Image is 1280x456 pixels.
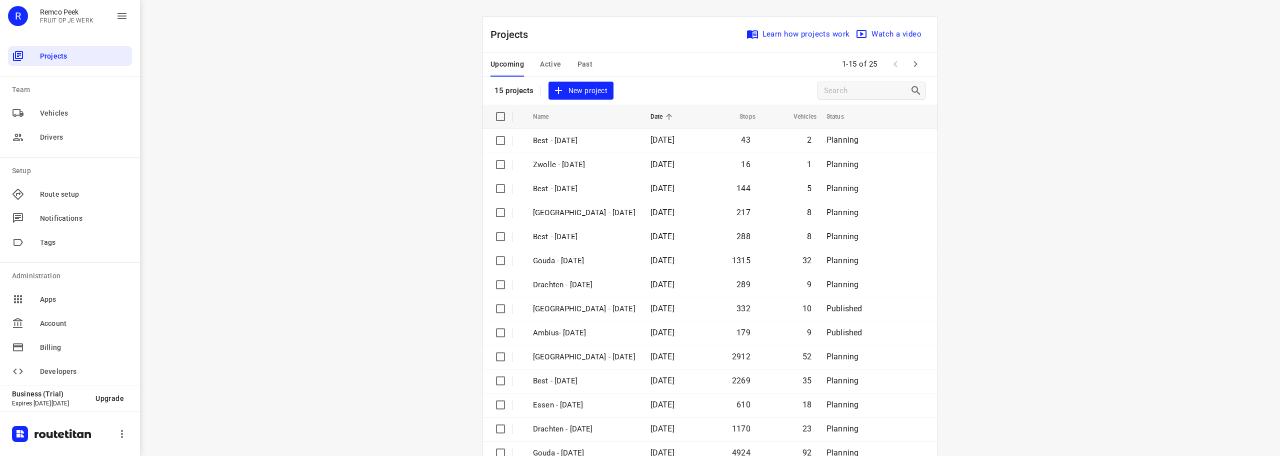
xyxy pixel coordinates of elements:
[533,183,635,195] p: Best - Thursday
[650,304,674,313] span: [DATE]
[533,111,562,123] span: Name
[650,256,674,265] span: [DATE]
[8,289,132,309] div: Apps
[802,400,811,409] span: 18
[807,328,811,337] span: 9
[8,361,132,381] div: Developers
[40,108,128,119] span: Vehicles
[732,256,750,265] span: 1315
[8,313,132,333] div: Account
[826,256,858,265] span: Planning
[650,135,674,145] span: [DATE]
[650,400,674,409] span: [DATE]
[40,132,128,143] span: Drivers
[40,51,128,62] span: Projects
[533,279,635,291] p: Drachten - Tuesday
[905,54,925,74] span: Next Page
[741,160,750,169] span: 16
[650,111,676,123] span: Date
[826,160,858,169] span: Planning
[736,232,750,241] span: 288
[87,389,132,407] button: Upgrade
[826,424,858,433] span: Planning
[826,232,858,241] span: Planning
[826,400,858,409] span: Planning
[40,237,128,248] span: Tags
[807,160,811,169] span: 1
[540,58,561,71] span: Active
[533,135,635,147] p: Best - Friday
[12,85,132,95] p: Team
[533,207,635,219] p: Zwolle - Thursday
[494,86,534,95] p: 15 projects
[533,327,635,339] p: Ambius- Monday
[910,85,925,97] div: Search
[40,189,128,200] span: Route setup
[8,127,132,147] div: Drivers
[650,280,674,289] span: [DATE]
[8,46,132,66] div: Projects
[650,376,674,385] span: [DATE]
[533,231,635,243] p: Best - Tuesday
[650,424,674,433] span: [DATE]
[533,303,635,315] p: Antwerpen - Monday
[12,166,132,176] p: Setup
[736,208,750,217] span: 217
[826,352,858,361] span: Planning
[548,82,613,100] button: New project
[8,6,28,26] div: R
[12,390,87,398] p: Business (Trial)
[490,27,536,42] p: Projects
[838,54,881,75] span: 1-15 of 25
[826,184,858,193] span: Planning
[826,208,858,217] span: Planning
[732,352,750,361] span: 2912
[650,208,674,217] span: [DATE]
[826,280,858,289] span: Planning
[736,328,750,337] span: 179
[732,376,750,385] span: 2269
[807,208,811,217] span: 8
[736,184,750,193] span: 144
[807,184,811,193] span: 5
[8,103,132,123] div: Vehicles
[533,423,635,435] p: Drachten - Monday
[40,366,128,377] span: Developers
[12,271,132,281] p: Administration
[807,232,811,241] span: 8
[807,280,811,289] span: 9
[95,394,124,402] span: Upgrade
[533,399,635,411] p: Essen - Monday
[802,256,811,265] span: 32
[780,111,816,123] span: Vehicles
[826,328,862,337] span: Published
[554,85,607,97] span: New project
[40,342,128,353] span: Billing
[726,111,755,123] span: Stops
[826,376,858,385] span: Planning
[40,318,128,329] span: Account
[533,159,635,171] p: Zwolle - Friday
[732,424,750,433] span: 1170
[8,337,132,357] div: Billing
[12,400,87,407] p: Expires [DATE][DATE]
[40,17,93,24] p: FRUIT OP JE WERK
[807,135,811,145] span: 2
[736,280,750,289] span: 289
[826,304,862,313] span: Published
[8,184,132,204] div: Route setup
[490,58,524,71] span: Upcoming
[40,8,93,16] p: Remco Peek
[650,328,674,337] span: [DATE]
[736,304,750,313] span: 332
[650,352,674,361] span: [DATE]
[802,424,811,433] span: 23
[826,111,857,123] span: Status
[826,135,858,145] span: Planning
[650,160,674,169] span: [DATE]
[885,54,905,74] span: Previous Page
[802,304,811,313] span: 10
[8,232,132,252] div: Tags
[650,232,674,241] span: [DATE]
[40,213,128,224] span: Notifications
